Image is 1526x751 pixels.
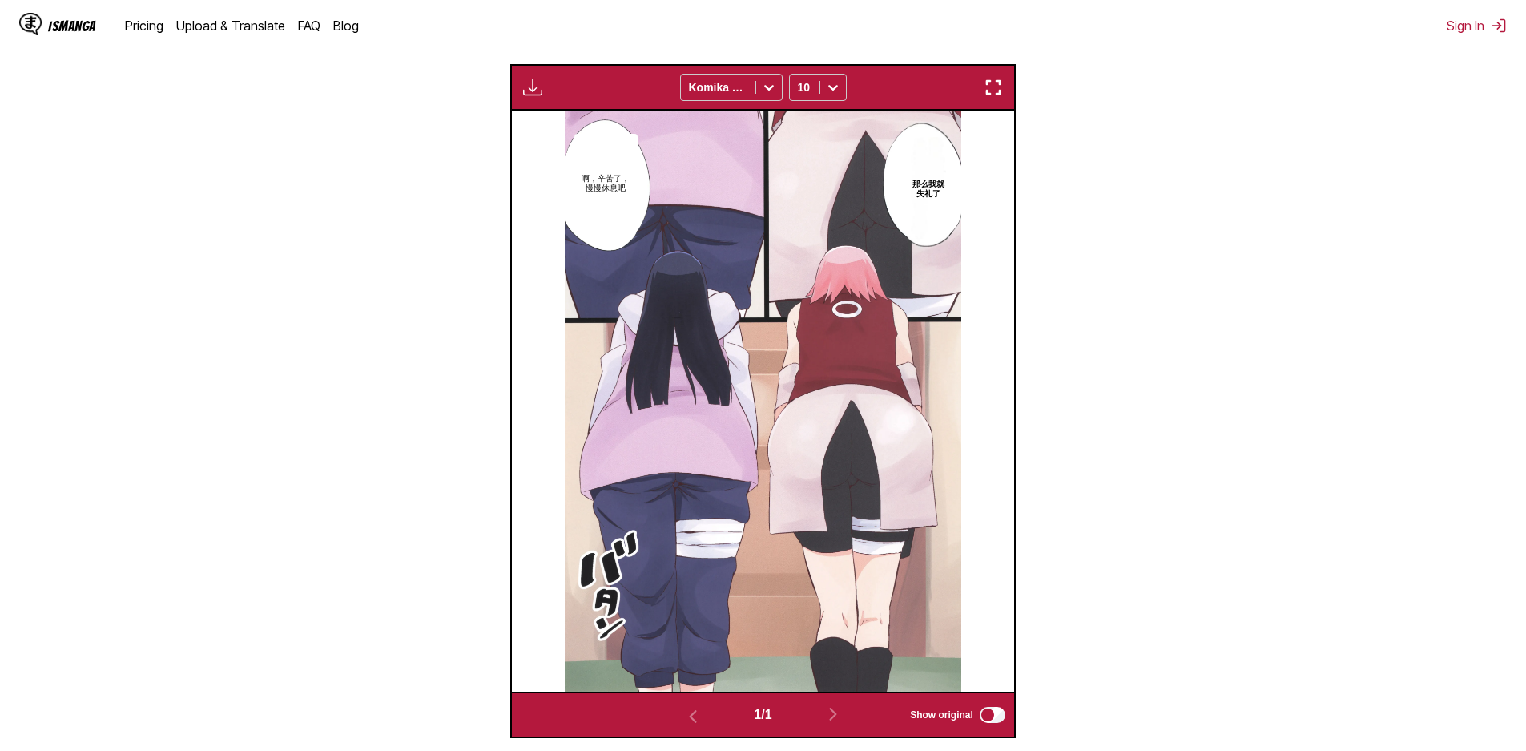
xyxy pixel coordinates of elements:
img: Sign out [1491,18,1507,34]
p: 那么我就失礼了 [908,175,948,200]
button: Sign In [1447,18,1507,34]
img: Enter fullscreen [984,78,1003,97]
span: 1 / 1 [754,708,771,722]
span: Show original [910,709,973,721]
a: IsManga LogoIsManga [19,13,125,38]
a: Blog [333,18,359,34]
img: Manga Panel [565,111,961,692]
a: Upload & Translate [176,18,285,34]
a: Pricing [125,18,163,34]
a: FAQ [298,18,320,34]
img: Previous page [683,707,703,726]
img: Download translated images [523,78,542,97]
p: 啊，辛苦了，慢慢休息吧 [578,169,634,195]
img: Next page [823,705,843,724]
input: Show original [980,707,1005,723]
div: IsManga [48,18,96,34]
img: IsManga Logo [19,13,42,35]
